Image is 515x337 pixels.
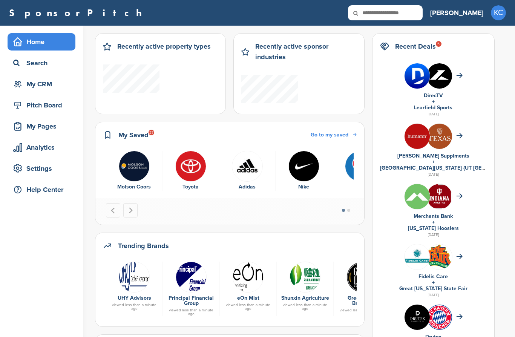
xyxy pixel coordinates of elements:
[348,295,377,306] a: Great Lakes Brewing
[224,262,273,292] a: Eon
[11,35,75,49] div: Home
[117,41,211,52] h2: Recently active property types
[123,203,138,218] button: Next slide
[8,33,75,51] a: Home
[8,97,75,114] a: Pitch Board
[427,124,452,149] img: Unnamed
[336,183,385,191] div: Pepsi
[169,295,214,306] a: Principal Financial Group
[279,151,328,191] a: Nike logo Nike
[8,118,75,135] a: My Pages
[432,159,435,165] a: +
[405,124,430,149] img: Xl cslqk 400x400
[427,244,452,269] img: Download
[118,240,169,251] h2: Trending Brands
[8,160,75,177] a: Settings
[110,183,158,191] div: Molson Coors
[175,151,206,182] img: Toyota logo
[281,295,329,301] a: Shunxin Agriculture
[436,41,441,47] div: 5
[290,262,320,293] img: 2015512161944418460
[342,209,345,212] button: Go to page 1
[280,303,330,311] div: viewed less than a minute ago
[176,262,207,293] img: Data
[311,131,357,139] a: Go to my saved
[110,262,159,292] a: Uhy
[8,139,75,156] a: Analytics
[167,262,216,292] a: Data
[118,130,149,140] h2: My Saved
[346,262,377,293] img: Zpcga010 400x400
[224,303,273,311] div: viewed less than a minute ago
[347,209,350,212] button: Go to page 2
[219,151,276,191] div: 3 of 6
[432,219,435,225] a: +
[418,273,448,280] a: Fidelis Care
[11,77,75,91] div: My CRM
[162,151,219,191] div: 2 of 6
[336,208,357,213] ul: Select a slide to show
[280,262,330,292] a: 2015512161944418460
[405,63,430,89] img: 0c2wmxyy 400x400
[232,151,263,182] img: Hwjxykur 400x400
[11,56,75,70] div: Search
[167,308,216,316] div: viewed less than a minute ago
[11,162,75,175] div: Settings
[380,231,487,238] div: [DATE]
[110,303,159,311] div: viewed less than a minute ago
[414,104,452,111] a: Learfield Sports
[11,98,75,112] div: Pitch Board
[427,63,452,89] img: Yitarkkj 400x400
[337,308,386,316] div: viewed less than a minute ago
[395,41,436,52] h2: Recent Deals
[430,8,483,18] h3: [PERSON_NAME]
[118,295,151,301] a: UHY Advisors
[11,183,75,196] div: Help Center
[119,262,150,293] img: Uhy
[430,5,483,21] a: [PERSON_NAME]
[8,54,75,72] a: Search
[166,183,215,191] div: Toyota
[8,75,75,93] a: My CRM
[11,141,75,154] div: Analytics
[332,151,389,191] div: 5 of 6
[399,285,467,292] a: Great [US_STATE] State Fair
[106,203,120,218] button: Go to last slide
[233,262,264,293] img: Eon
[276,151,332,191] div: 4 of 6
[380,111,487,118] div: [DATE]
[414,213,453,219] a: Merchants Bank
[424,92,443,99] a: DirecTV
[255,41,356,62] h2: Recently active sponsor industries
[279,183,328,191] div: Nike
[405,305,430,330] img: Images (4)
[427,184,452,209] img: W dv5gwi 400x400
[106,151,162,191] div: 1 of 6
[166,151,215,191] a: Toyota logo Toyota
[311,132,348,138] span: Go to my saved
[110,151,158,191] a: Molson coors logo Molson Coors
[427,305,452,330] img: Open uri20141112 64162 1l1jknv?1415809301
[288,151,319,182] img: Nike logo
[380,171,487,178] div: [DATE]
[237,295,259,301] a: eOn Mist
[432,279,435,286] a: +
[380,292,487,299] div: [DATE]
[397,153,469,159] a: [PERSON_NAME] Supplments
[119,151,150,182] img: Molson coors logo
[491,5,506,20] span: KC
[8,181,75,198] a: Help Center
[432,98,435,105] a: +
[223,151,271,191] a: Hwjxykur 400x400 Adidas
[337,262,386,292] a: Zpcga010 400x400
[223,183,271,191] div: Adidas
[405,184,430,209] img: Xco1jgka 400x400
[9,8,147,18] a: SponsorPitch
[405,244,430,270] img: Data
[345,151,376,182] img: Pepsi logo
[408,225,459,231] a: [US_STATE] Hoosiers
[149,130,154,135] div: 27
[11,119,75,133] div: My Pages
